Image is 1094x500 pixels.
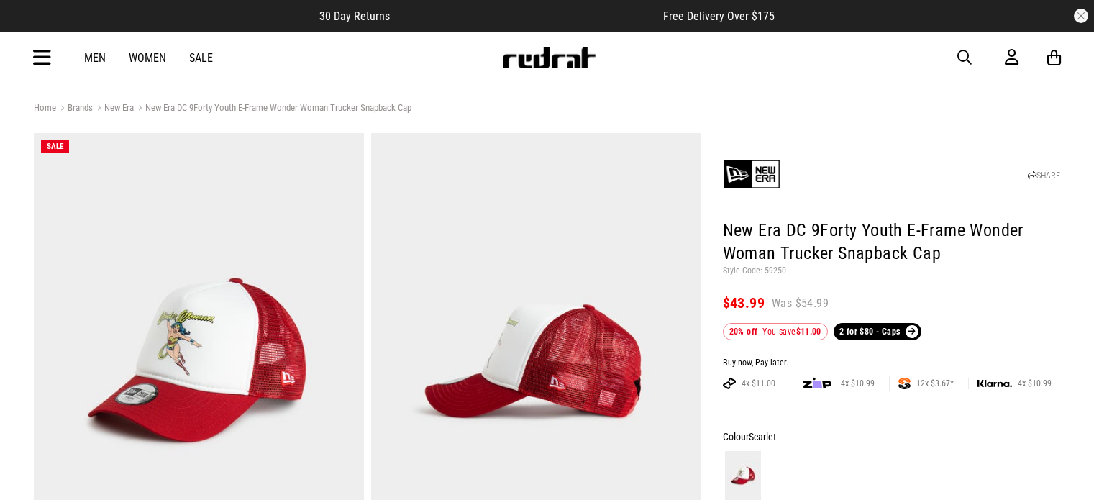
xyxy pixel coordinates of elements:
b: 20% off [729,327,758,337]
span: 4x $11.00 [736,378,781,389]
a: Sale [189,51,213,65]
img: KLARNA [977,380,1012,388]
a: New Era [93,102,134,116]
span: 12x $3.67* [911,378,959,389]
span: Scarlet [749,431,776,442]
a: Home [34,102,56,113]
img: AFTERPAY [723,378,736,389]
img: Scarlet [725,451,761,500]
a: New Era DC 9Forty Youth E-Frame Wonder Woman Trucker Snapback Cap [134,102,411,116]
div: - You save [723,323,828,340]
a: 2 for $80 - Caps [834,323,921,340]
img: New Era [723,145,780,203]
a: Men [84,51,106,65]
span: SALE [47,142,63,151]
span: 30 Day Returns [319,9,390,23]
span: 4x $10.99 [835,378,880,389]
iframe: Customer reviews powered by Trustpilot [419,9,634,23]
span: 4x $10.99 [1012,378,1057,389]
a: Brands [56,102,93,116]
img: zip [803,376,831,391]
img: SPLITPAY [898,378,911,389]
a: SHARE [1028,171,1060,181]
p: Style Code: 59250 [723,265,1061,277]
div: Buy now, Pay later. [723,358,1061,369]
span: Free Delivery Over $175 [663,9,775,23]
h1: New Era DC 9Forty Youth E-Frame Wonder Woman Trucker Snapback Cap [723,219,1061,265]
span: Was $54.99 [772,296,829,312]
span: $43.99 [723,294,765,312]
a: Women [129,51,166,65]
img: Redrat logo [501,47,596,68]
div: Colour [723,428,1061,445]
b: $11.00 [796,327,821,337]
